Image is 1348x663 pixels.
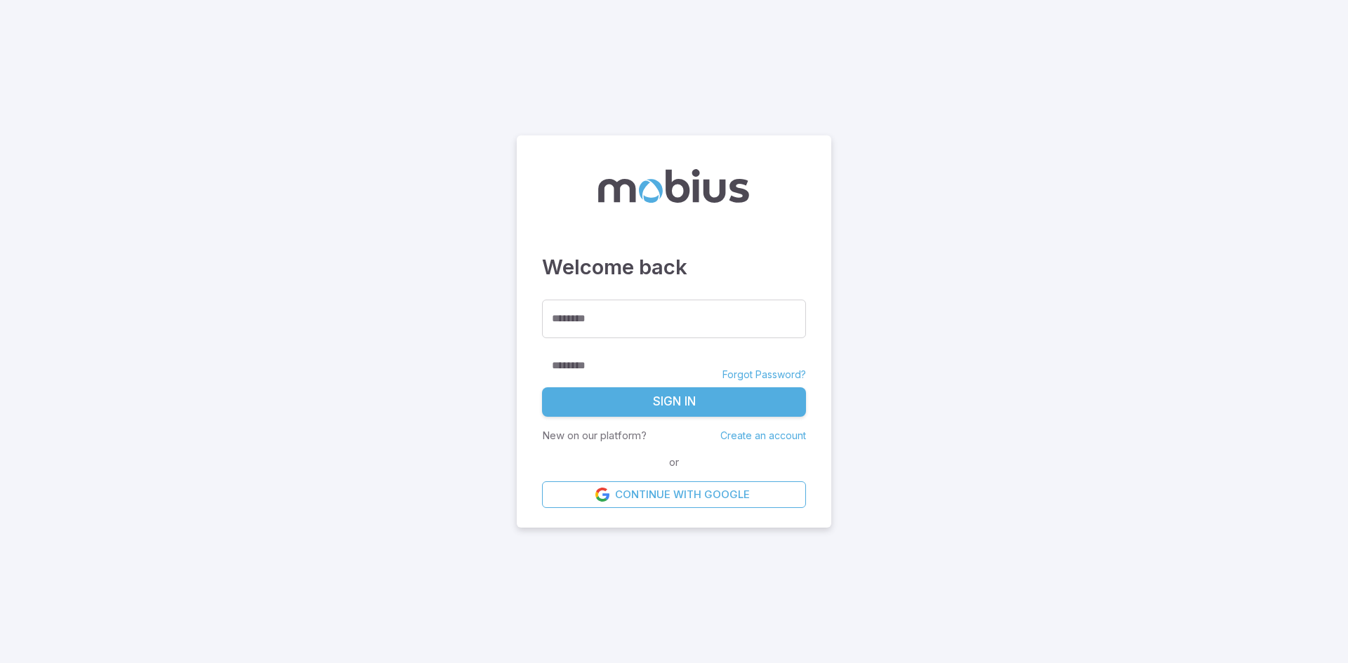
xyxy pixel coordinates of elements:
a: Forgot Password? [722,368,806,382]
p: New on our platform? [542,428,647,443]
button: Sign In [542,387,806,417]
a: Create an account [720,429,806,441]
a: Continue with Google [542,481,806,508]
h3: Welcome back [542,252,806,283]
span: or [666,455,682,470]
